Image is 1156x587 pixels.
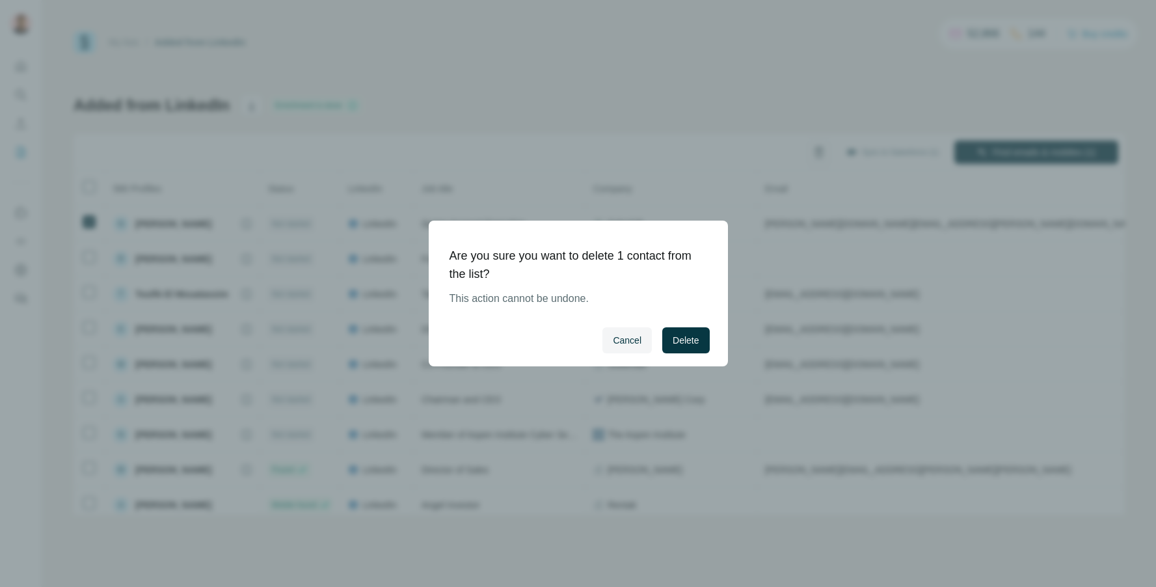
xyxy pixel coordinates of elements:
h1: Are you sure you want to delete 1 contact from the list? [450,247,697,283]
button: Cancel [602,327,652,353]
button: Delete [662,327,709,353]
span: Cancel [613,334,641,347]
p: This action cannot be undone. [450,291,697,307]
span: Delete [673,334,699,347]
